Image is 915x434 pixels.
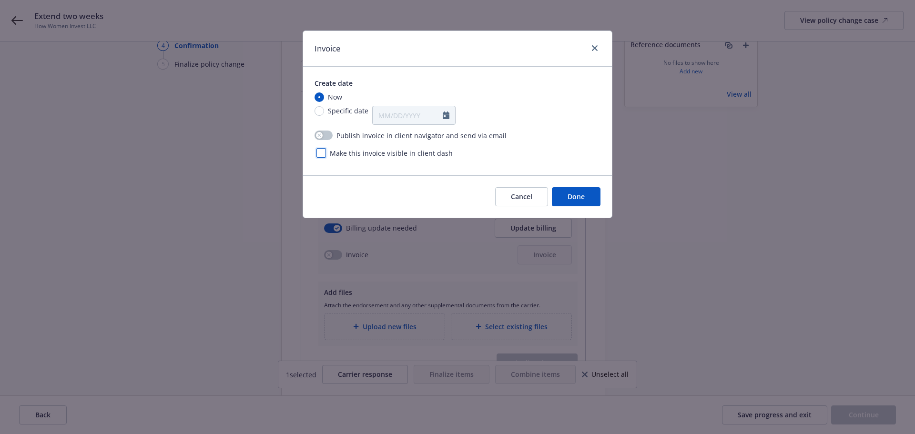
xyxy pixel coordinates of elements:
input: Now [315,92,324,102]
a: close [589,42,600,54]
span: Create date [315,79,353,88]
button: Cancel [495,187,548,206]
h1: Invoice [315,42,341,55]
span: Now [328,92,342,102]
span: Cancel [511,192,532,201]
input: MM/DD/YYYY [373,106,443,124]
button: Done [552,187,600,206]
input: Specific date [315,106,324,116]
span: Specific date [328,106,368,116]
span: Publish invoice in client navigator and send via email [336,131,507,141]
span: Make this invoice visible in client dash [330,148,453,158]
svg: Calendar [443,111,449,119]
span: Done [568,192,585,201]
